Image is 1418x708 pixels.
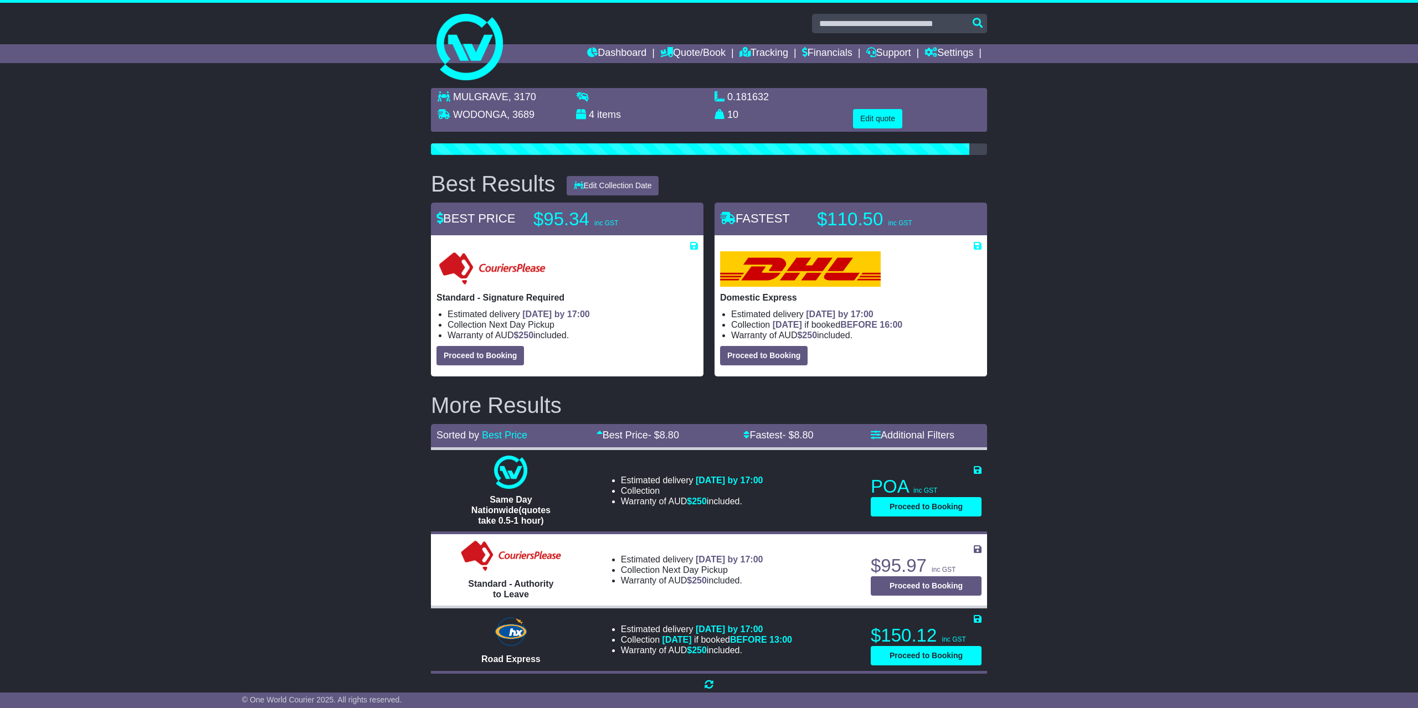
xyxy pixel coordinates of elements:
[508,91,536,102] span: , 3170
[518,330,533,340] span: 250
[731,309,982,319] li: Estimated delivery
[436,292,698,303] p: Standard - Signature Required
[731,319,982,330] li: Collection
[597,109,621,120] span: items
[660,44,726,63] a: Quote/Book
[494,456,527,489] img: One World Courier: Same Day Nationwide(quotes take 0.5-1 hour)
[743,430,813,441] a: Fastest- $8.80
[866,44,911,63] a: Support
[942,635,965,643] span: inc GST
[589,109,594,120] span: 4
[802,44,852,63] a: Financials
[242,695,402,704] span: © One World Courier 2025. All rights reserved.
[621,575,763,586] li: Warranty of AUD included.
[453,109,507,120] span: WODONGA
[662,635,692,644] span: [DATE]
[739,44,788,63] a: Tracking
[621,475,763,485] li: Estimated delivery
[871,555,982,577] p: $95.97
[453,91,508,102] span: MULGRAVE
[471,495,551,525] span: Same Day Nationwide(quotes take 0.5-1 hour)
[871,576,982,596] button: Proceed to Booking
[468,579,553,599] span: Standard - Authority to Leave
[806,309,874,319] span: [DATE] by 17:00
[720,251,881,287] img: DHL: Domestic Express
[696,624,763,634] span: [DATE] by 17:00
[720,346,808,365] button: Proceed to Booking
[794,430,814,441] span: 8.80
[522,309,590,319] span: [DATE] by 17:00
[648,430,679,441] span: - $
[621,645,792,655] li: Warranty of AUD included.
[507,109,535,120] span: , 3689
[773,320,902,329] span: if booked
[448,319,698,330] li: Collection
[662,565,728,575] span: Next Day Pickup
[492,615,529,648] img: Hunter Express: Road Express
[621,634,792,645] li: Collection
[448,330,698,340] li: Warranty of AUD included.
[660,430,679,441] span: 8.80
[720,211,790,225] span: FASTEST
[621,624,792,634] li: Estimated delivery
[692,645,707,655] span: 250
[731,330,982,340] li: Warranty of AUD included.
[481,654,541,664] span: Road Express
[932,566,955,573] span: inc GST
[662,635,792,644] span: if booked
[436,211,515,225] span: BEST PRICE
[696,555,763,564] span: [DATE] by 17:00
[769,635,792,644] span: 13:00
[533,208,672,230] p: $95.34
[773,320,802,329] span: [DATE]
[888,219,912,227] span: inc GST
[482,430,527,441] a: Best Price
[621,565,763,575] li: Collection
[692,497,707,506] span: 250
[513,330,533,340] span: $
[840,320,877,329] span: BEFORE
[853,109,902,128] button: Edit quote
[880,320,902,329] span: 16:00
[597,430,679,441] a: Best Price- $8.80
[687,576,707,585] span: $
[913,487,937,494] span: inc GST
[687,497,707,506] span: $
[871,624,982,647] p: $150.12
[448,309,698,319] li: Estimated delivery
[687,645,707,655] span: $
[727,109,738,120] span: 10
[924,44,973,63] a: Settings
[431,393,987,417] h2: More Results
[727,91,769,102] span: 0.181632
[871,646,982,665] button: Proceed to Booking
[587,44,646,63] a: Dashboard
[436,430,479,441] span: Sorted by
[871,497,982,516] button: Proceed to Booking
[871,476,982,498] p: POA
[730,635,767,644] span: BEFORE
[489,320,554,329] span: Next Day Pickup
[720,292,982,303] p: Domestic Express
[567,176,659,195] button: Edit Collection Date
[459,540,563,573] img: Couriers Please: Standard - Authority to Leave
[817,208,955,230] p: $110.50
[436,251,548,287] img: Couriers Please: Standard - Signature Required
[594,219,618,227] span: inc GST
[696,476,763,485] span: [DATE] by 17:00
[802,330,817,340] span: 250
[425,172,561,196] div: Best Results
[621,496,763,507] li: Warranty of AUD included.
[782,430,813,441] span: - $
[692,576,707,585] span: 250
[797,330,817,340] span: $
[871,430,954,441] a: Additional Filters
[436,346,524,365] button: Proceed to Booking
[621,554,763,565] li: Estimated delivery
[621,485,763,496] li: Collection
